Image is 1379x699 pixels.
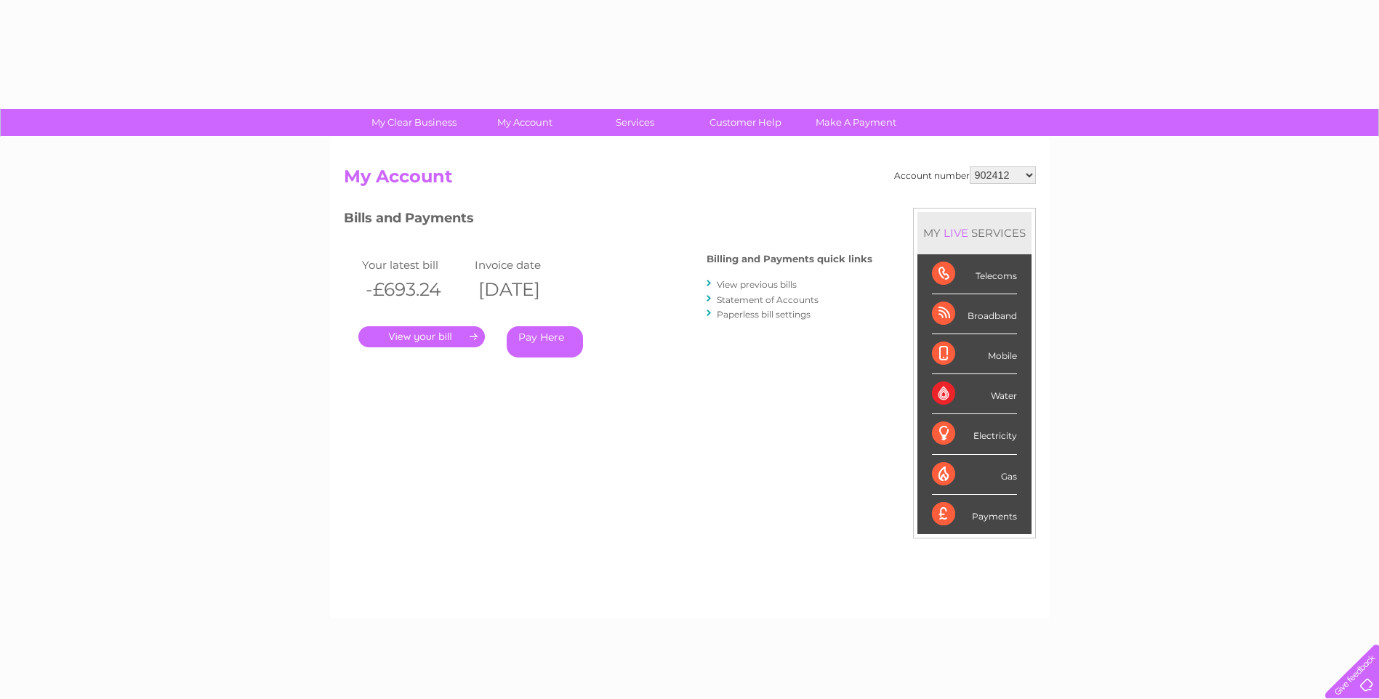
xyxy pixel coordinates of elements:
[796,109,916,136] a: Make A Payment
[471,275,584,304] th: [DATE]
[932,254,1017,294] div: Telecoms
[932,455,1017,495] div: Gas
[717,309,811,320] a: Paperless bill settings
[932,495,1017,534] div: Payments
[932,414,1017,454] div: Electricity
[932,374,1017,414] div: Water
[894,166,1036,184] div: Account number
[344,208,872,233] h3: Bills and Payments
[932,294,1017,334] div: Broadband
[717,279,797,290] a: View previous bills
[358,255,471,275] td: Your latest bill
[465,109,584,136] a: My Account
[575,109,695,136] a: Services
[344,166,1036,194] h2: My Account
[507,326,583,357] a: Pay Here
[358,275,471,304] th: -£693.24
[917,212,1032,254] div: MY SERVICES
[686,109,805,136] a: Customer Help
[932,334,1017,374] div: Mobile
[707,254,872,264] h4: Billing and Payments quick links
[358,326,485,347] a: .
[941,226,971,240] div: LIVE
[717,294,819,305] a: Statement of Accounts
[354,109,474,136] a: My Clear Business
[471,255,584,275] td: Invoice date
